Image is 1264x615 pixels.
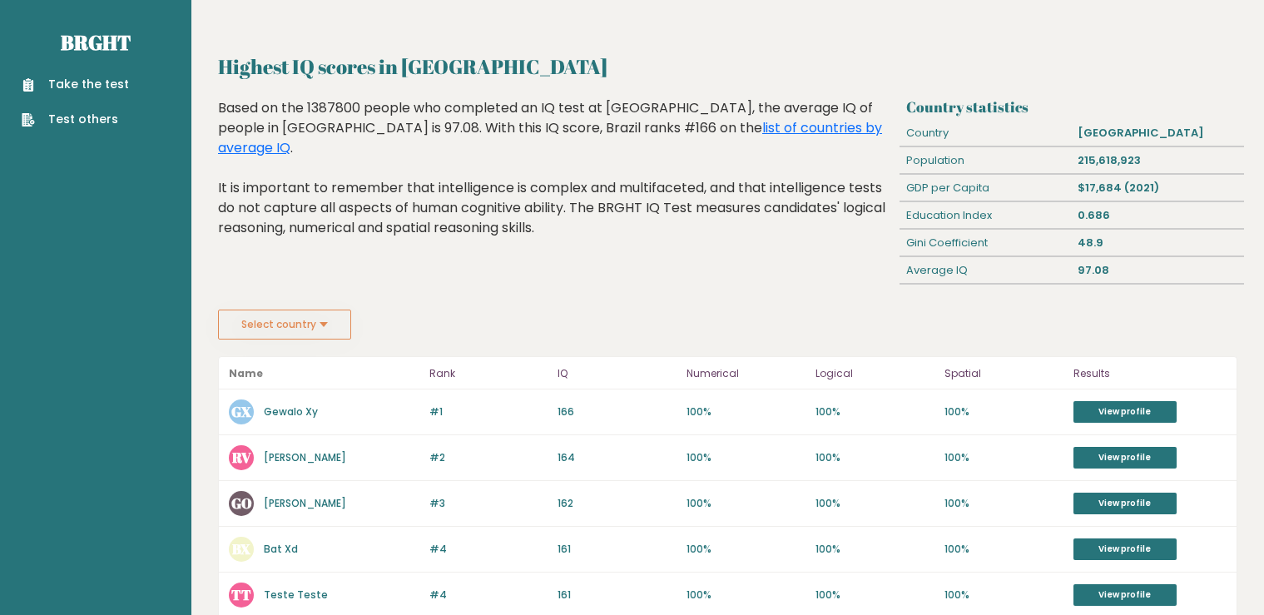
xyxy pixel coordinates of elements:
h3: Country statistics [906,98,1237,116]
p: Results [1073,364,1227,384]
div: GDP per Capita [900,175,1072,201]
p: 100% [687,542,805,557]
p: Numerical [687,364,805,384]
p: 100% [944,542,1063,557]
div: 215,618,923 [1072,147,1244,174]
a: Test others [22,111,129,128]
a: View profile [1073,447,1177,469]
p: 164 [558,450,677,465]
div: $17,684 (2021) [1072,175,1244,201]
a: [PERSON_NAME] [264,450,346,464]
a: Gewalo Xy [264,404,318,419]
text: GO [231,493,252,513]
p: #3 [429,496,548,511]
p: 100% [944,496,1063,511]
a: Bat Xd [264,542,298,556]
p: 100% [687,496,805,511]
p: 100% [944,588,1063,603]
p: 161 [558,588,677,603]
p: #1 [429,404,548,419]
a: View profile [1073,493,1177,514]
text: TT [231,585,251,604]
p: 100% [815,404,934,419]
p: #4 [429,588,548,603]
text: BX [232,539,251,558]
p: Rank [429,364,548,384]
p: 100% [687,588,805,603]
div: 48.9 [1072,230,1244,256]
p: 100% [944,404,1063,419]
div: Average IQ [900,257,1072,284]
p: #4 [429,542,548,557]
p: 100% [944,450,1063,465]
p: 100% [815,588,934,603]
a: Take the test [22,76,129,93]
p: 162 [558,496,677,511]
div: Based on the 1387800 people who completed an IQ test at [GEOGRAPHIC_DATA], the average IQ of peop... [218,98,894,263]
a: list of countries by average IQ [218,118,882,157]
p: 100% [687,404,805,419]
p: 100% [687,450,805,465]
p: IQ [558,364,677,384]
div: [GEOGRAPHIC_DATA] [1072,120,1244,146]
p: Spatial [944,364,1063,384]
div: Gini Coefficient [900,230,1072,256]
h2: Highest IQ scores in [GEOGRAPHIC_DATA] [218,52,1237,82]
div: 0.686 [1072,202,1244,229]
div: Population [900,147,1072,174]
b: Name [229,366,263,380]
a: [PERSON_NAME] [264,496,346,510]
p: Logical [815,364,934,384]
p: 100% [815,496,934,511]
a: View profile [1073,584,1177,606]
button: Select country [218,310,351,340]
a: View profile [1073,401,1177,423]
p: 100% [815,542,934,557]
text: GX [231,402,252,421]
div: Country [900,120,1072,146]
a: Brght [61,29,131,56]
a: View profile [1073,538,1177,560]
div: 97.08 [1072,257,1244,284]
p: 166 [558,404,677,419]
p: #2 [429,450,548,465]
div: Education Index [900,202,1072,229]
text: RV [231,448,251,467]
p: 100% [815,450,934,465]
a: Teste Teste [264,588,328,602]
p: 161 [558,542,677,557]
